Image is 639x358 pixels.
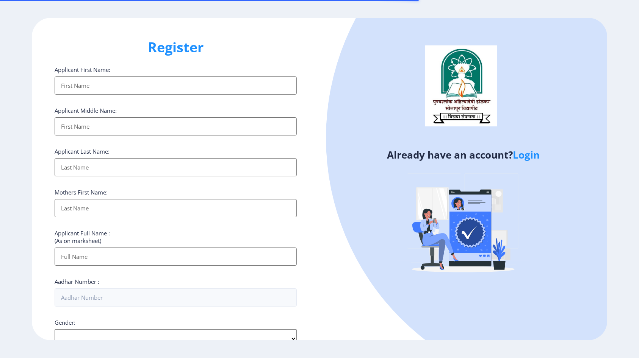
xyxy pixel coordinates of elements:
label: Gender: [55,319,75,326]
label: Aadhar Number : [55,278,99,285]
label: Applicant Full Name : (As on marksheet) [55,229,110,244]
input: Last Name [55,199,297,217]
input: Aadhar Number [55,288,297,307]
label: Mothers First Name: [55,188,108,196]
img: Verified-rafiki.svg [397,159,529,291]
img: logo [425,45,497,126]
h1: Register [55,38,297,56]
label: Applicant Last Name: [55,148,110,155]
a: Login [513,148,540,162]
label: Applicant First Name: [55,66,110,73]
input: Last Name [55,158,297,176]
input: First Name [55,117,297,135]
input: Full Name [55,247,297,266]
label: Applicant Middle Name: [55,107,117,114]
h4: Already have an account? [325,149,601,161]
input: First Name [55,76,297,95]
